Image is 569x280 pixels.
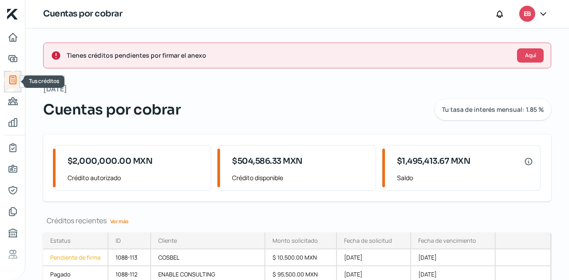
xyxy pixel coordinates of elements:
a: Mi contrato [4,139,22,157]
span: [DATE] [43,83,67,95]
div: [DATE] [337,249,411,266]
a: Buró de crédito [4,224,22,242]
span: Crédito autorizado [68,172,204,183]
div: COSBEL [151,249,265,266]
div: Créditos recientes [43,216,551,225]
a: Inicio [4,28,22,46]
div: [DATE] [411,249,495,266]
span: Tus créditos [29,77,59,85]
a: Documentos [4,203,22,221]
span: EB [524,9,531,20]
div: $ 10,500.00 MXN [265,249,337,266]
div: 1088-113 [108,249,151,266]
div: Fecha de vencimiento [418,237,476,245]
a: Adelantar facturas [4,50,22,67]
a: Mis finanzas [4,114,22,131]
div: ID [116,237,121,245]
a: Pendiente de firma [43,249,108,266]
a: Información general [4,160,22,178]
span: $504,586.33 MXN [232,155,303,167]
a: Tus créditos [4,71,22,89]
span: Aquí [525,53,536,58]
span: Tienes créditos pendientes por firmar el anexo [67,50,510,61]
div: Monto solicitado [272,237,318,245]
a: Representantes [4,181,22,199]
div: Estatus [50,237,71,245]
span: Tu tasa de interés mensual: 1.85 % [442,106,544,113]
span: Cuentas por cobrar [43,99,180,120]
a: Ver más [107,214,132,228]
span: Saldo [397,172,533,183]
a: Pago a proveedores [4,92,22,110]
h1: Cuentas por cobrar [43,8,122,20]
div: Cliente [158,237,177,245]
a: Referencias [4,245,22,263]
span: Crédito disponible [232,172,368,183]
span: $1,495,413.67 MXN [397,155,471,167]
span: $2,000,000.00 MXN [68,155,153,167]
div: Fecha de solicitud [344,237,392,245]
button: Aquí [517,48,544,63]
